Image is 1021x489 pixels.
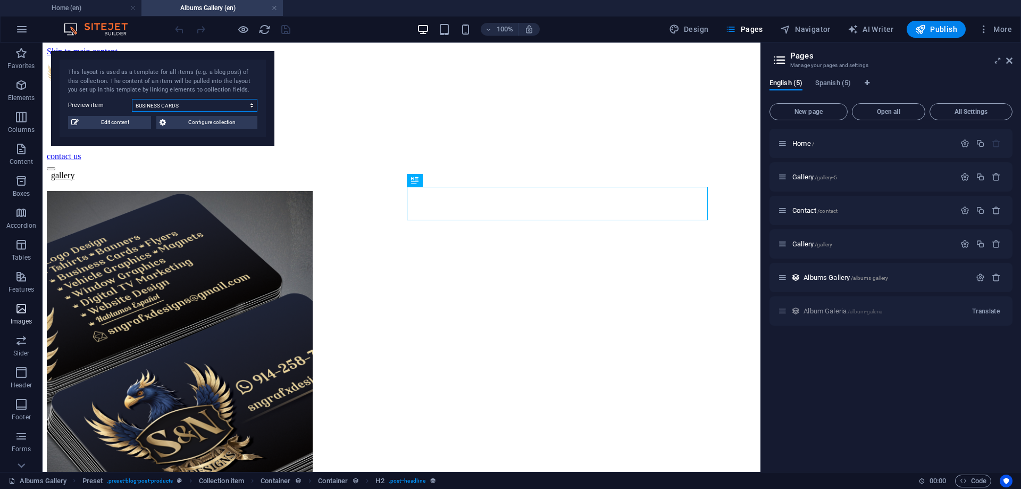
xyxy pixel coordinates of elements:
[930,475,946,487] span: 00 00
[790,61,991,70] h3: Manage your pages and settings
[780,24,831,35] span: Navigator
[177,478,182,484] i: This element is a customizable preset
[141,2,283,14] h4: Albums Gallery (en)
[992,273,1001,282] div: Remove
[352,477,359,484] i: This element can be bound to a collection field
[992,172,1001,181] div: Remove
[976,206,985,215] div: Duplicate
[800,274,970,281] div: Albums Gallery/albums-gallery
[156,116,257,129] button: Configure collection
[68,116,151,129] button: Edit content
[843,21,898,38] button: AI Writer
[199,475,244,487] span: Click to select. Double-click to edit
[4,4,75,13] a: Skip to main content
[930,103,1012,120] button: All Settings
[817,208,838,214] span: /contact
[665,21,713,38] div: Design (Ctrl+Alt+Y)
[12,445,31,453] p: Forms
[261,475,290,487] span: Click to select. Double-click to edit
[976,273,985,282] div: Settings
[857,109,920,115] span: Open all
[792,206,838,214] span: Click to open page
[790,51,1012,61] h2: Pages
[9,285,34,294] p: Features
[7,62,35,70] p: Favorites
[107,475,173,487] span: . preset-blog-post-products
[789,140,955,147] div: Home/
[497,23,514,36] h6: 100%
[960,172,969,181] div: Settings
[8,94,35,102] p: Elements
[61,23,141,36] img: Editor Logo
[82,475,103,487] span: Click to select. Double-click to edit
[918,475,947,487] h6: Session time
[852,103,925,120] button: Open all
[792,173,837,181] span: Click to open page
[375,475,384,487] span: Click to select. Double-click to edit
[774,109,843,115] span: New page
[430,477,437,484] i: This element is bound to a collection
[1000,475,1012,487] button: Usercentrics
[955,475,991,487] button: Code
[789,241,955,247] div: Gallery/gallery
[792,240,832,248] span: Click to open page
[815,242,832,247] span: /gallery
[13,349,30,358] p: Slider
[769,77,802,92] span: English (5)
[976,139,985,148] div: Duplicate
[258,23,271,36] i: Reload page
[13,189,30,198] p: Boxes
[12,253,31,262] p: Tables
[669,24,709,35] span: Design
[295,477,302,484] i: This element can be bound to a collection field
[10,158,33,166] p: Content
[848,24,894,35] span: AI Writer
[169,116,254,129] span: Configure collection
[8,126,35,134] p: Columns
[82,475,437,487] nav: breadcrumb
[815,77,851,92] span: Spanish (5)
[389,475,425,487] span: . post--headline
[791,273,800,282] div: This layout is used as a template for all items (e.g. a blog post) of this collection. The conten...
[960,239,969,248] div: Settings
[907,21,966,38] button: Publish
[11,317,32,326] p: Images
[972,307,1000,316] span: Translate
[789,207,955,214] div: Contact/contact
[665,21,713,38] button: Design
[992,139,1001,148] div: The startpage cannot be deleted
[792,139,814,147] span: Click to open page
[68,99,132,112] label: Preview item
[915,24,957,35] span: Publish
[318,475,348,487] span: Click to select. Double-click to edit
[960,139,969,148] div: Settings
[769,103,848,120] button: New page
[11,381,32,389] p: Header
[237,23,249,36] button: Click here to leave preview mode and continue editing
[721,21,767,38] button: Pages
[978,24,1012,35] span: More
[6,221,36,230] p: Accordion
[992,206,1001,215] div: Remove
[725,24,763,35] span: Pages
[974,21,1016,38] button: More
[976,172,985,181] div: Duplicate
[937,477,939,485] span: :
[12,413,31,421] p: Footer
[481,23,518,36] button: 100%
[804,273,888,281] span: Albums Gallery
[851,275,888,281] span: /albums-gallery
[258,23,271,36] button: reload
[776,21,835,38] button: Navigator
[68,68,257,95] div: This layout is used as a template for all items (e.g. a blog post) of this collection. The conten...
[769,79,1012,99] div: Language Tabs
[812,141,814,147] span: /
[524,24,534,34] i: On resize automatically adjust zoom level to fit chosen device.
[82,116,148,129] span: Edit content
[815,175,837,180] span: /gallery-5
[960,206,969,215] div: Settings
[789,173,955,180] div: Gallery/gallery-5
[968,303,1004,320] button: Translate
[976,239,985,248] div: Duplicate
[992,239,1001,248] div: Remove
